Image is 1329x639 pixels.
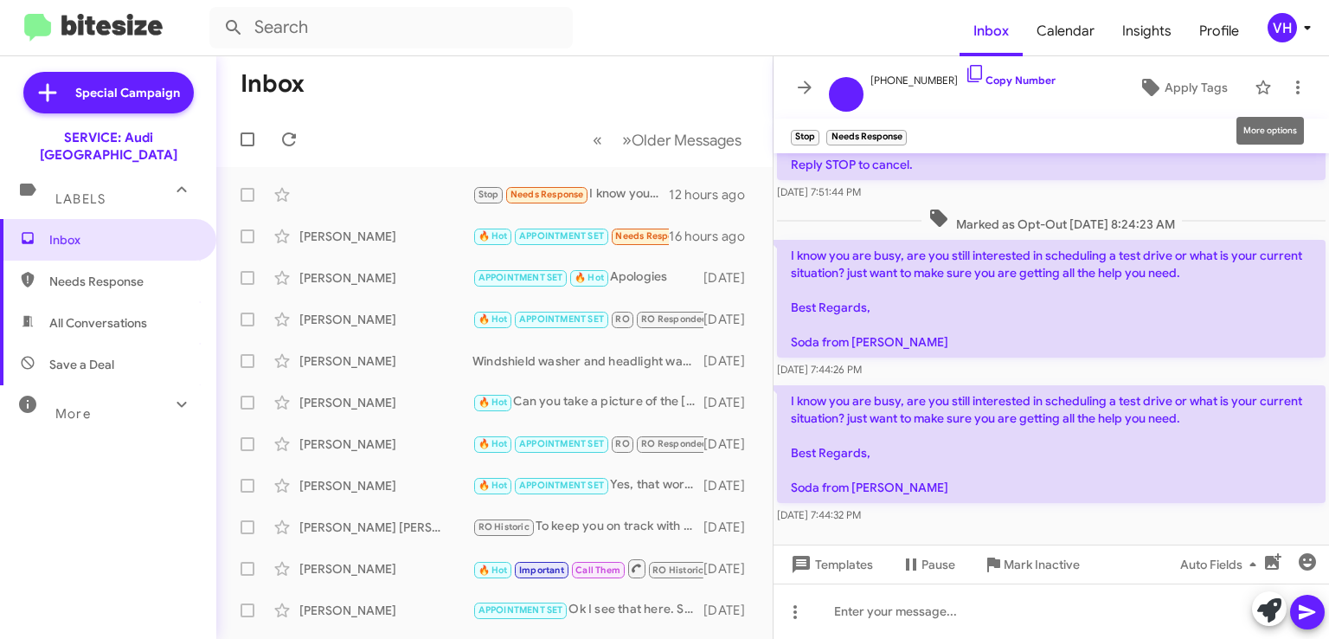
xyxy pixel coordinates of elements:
span: RO Historic [478,521,530,532]
span: More [55,406,91,422]
div: [PERSON_NAME] [299,394,472,411]
a: Calendar [1023,6,1108,56]
span: APPOINTMENT SET [519,313,604,325]
span: All Conversations [49,314,147,332]
span: Stop [478,189,499,200]
span: 🔥 Hot [478,397,508,408]
div: [PERSON_NAME] [299,436,472,453]
a: Copy Number [965,74,1056,87]
a: Insights [1108,6,1185,56]
div: Yes, that works! See you [DATE] 8:30AM. [472,475,703,495]
span: Call Them [575,565,620,576]
span: Mark Inactive [1004,549,1080,580]
span: Needs Response [49,273,196,290]
button: Pause [887,549,969,580]
a: Profile [1185,6,1253,56]
span: Labels [55,191,106,207]
div: [PERSON_NAME] [PERSON_NAME] [299,519,472,536]
p: I know you are busy, are you still interested in scheduling a test drive or what is your current ... [777,240,1326,358]
span: Save a Deal [49,356,114,373]
nav: Page navigation example [583,122,752,158]
p: I know you are busy, are you still interested in scheduling a test drive or what is your current ... [777,385,1326,503]
div: [PERSON_NAME] [299,352,472,370]
span: [DATE] 7:44:32 PM [777,508,861,521]
button: VH [1253,13,1310,42]
span: Inbox [49,231,196,248]
div: [DATE] [703,269,759,287]
div: [DATE] [703,602,759,619]
div: [PERSON_NAME] [299,269,472,287]
a: Special Campaign [23,72,194,113]
div: Ok I see that here. Sorry, this was an automated message. See you [DATE]! [472,600,703,620]
span: 🔥 Hot [478,480,508,491]
div: Windshield washer and headlight washing system - Add fluid if necessary; Check adjustment and fun... [472,352,703,370]
span: Apply Tags [1165,72,1228,103]
button: Auto Fields [1166,549,1277,580]
span: APPOINTMENT SET [519,480,604,491]
div: [DATE] [703,394,759,411]
div: [DATE] [703,519,759,536]
span: Pause [921,549,955,580]
span: [DATE] 7:51:44 PM [777,185,861,198]
span: Important [519,565,564,576]
a: Inbox [960,6,1023,56]
div: Inbound Call [472,434,703,454]
div: [DATE] [703,436,759,453]
span: RO Responded [641,438,708,449]
div: [PERSON_NAME] [299,602,472,619]
span: « [593,129,602,151]
span: Templates [787,549,873,580]
div: [PERSON_NAME] [299,560,472,578]
span: Special Campaign [75,84,180,101]
div: [DATE] [703,560,759,578]
div: 12 hours ago [669,186,759,203]
div: [DATE] [703,352,759,370]
div: [DATE] [703,477,759,494]
span: RO Historic [652,565,703,576]
small: Needs Response [826,130,906,145]
span: APPOINTMENT SET [519,438,604,449]
div: [PERSON_NAME] [299,477,472,494]
span: 🔥 Hot [478,313,508,325]
span: Needs Response [510,189,584,200]
div: Just a friendly reminder that your annual service is due soon. Your last service was on [DATE]. I... [472,558,703,579]
div: I know you are busy, are you still interested in scheduling a test drive or what is your current ... [472,184,669,204]
button: Next [612,122,752,158]
span: Needs Response [615,230,689,242]
div: To keep you on track with regular service maintenance on your vehicle, we recommend from 1 year o... [472,517,703,537]
input: Search [209,7,573,48]
div: Apologies [472,268,703,287]
span: RO Responded [641,313,708,325]
span: RO [615,438,629,449]
span: APPOINTMENT SET [478,272,563,283]
div: [PERSON_NAME] [299,228,472,245]
span: Older Messages [632,131,742,150]
span: 🔥 Hot [478,565,508,576]
button: Previous [582,122,613,158]
span: Auto Fields [1180,549,1263,580]
span: RO [615,313,629,325]
div: Can you take a picture of the [MEDICAL_DATA] check results so we know how to proceed? [472,392,703,412]
span: 🔥 Hot [478,230,508,242]
button: Apply Tags [1119,72,1246,103]
span: 🔥 Hot [478,438,508,449]
span: [DATE] 7:44:26 PM [777,363,862,376]
div: VH [1268,13,1297,42]
div: [PERSON_NAME] [299,311,472,328]
span: APPOINTMENT SET [519,230,604,242]
span: [PHONE_NUMBER] [870,63,1056,89]
span: APPOINTMENT SET [478,604,563,616]
button: Mark Inactive [969,549,1094,580]
button: Templates [774,549,887,580]
div: 16 hours ago [669,228,759,245]
small: Stop [791,130,819,145]
span: Marked as Opt-Out [DATE] 8:24:23 AM [921,208,1182,233]
div: Coming now [472,309,703,329]
span: » [622,129,632,151]
div: [DATE] [703,311,759,328]
h1: Inbox [241,70,305,98]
